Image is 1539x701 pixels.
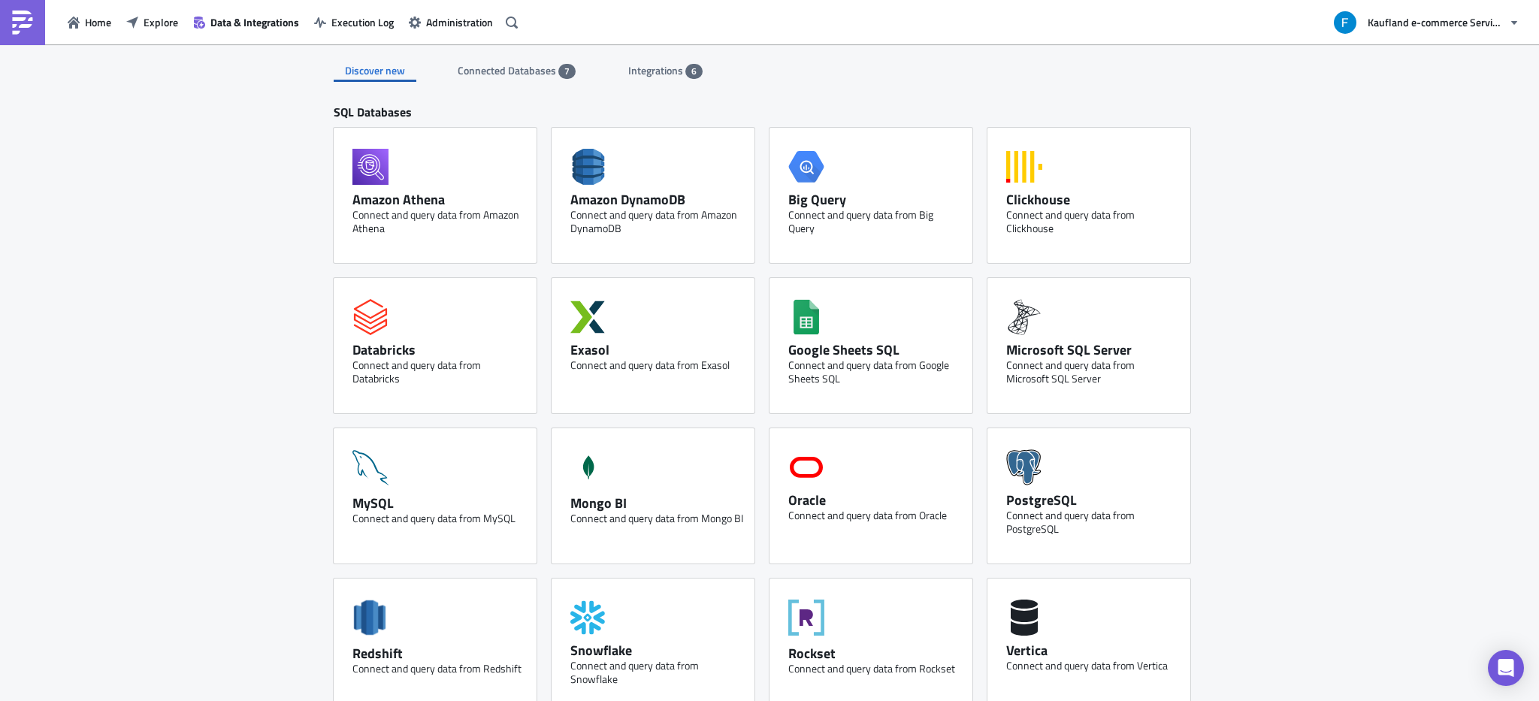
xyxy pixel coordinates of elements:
[352,191,525,208] div: Amazon Athena
[352,662,525,675] div: Connect and query data from Redshift
[352,512,525,525] div: Connect and query data from MySQL
[352,208,525,235] div: Connect and query data from Amazon Athena
[788,208,961,235] div: Connect and query data from Big Query
[1006,642,1179,659] div: Vertica
[788,341,961,358] div: Google Sheets SQL
[788,191,961,208] div: Big Query
[144,14,178,30] span: Explore
[352,341,525,358] div: Databricks
[11,11,35,35] img: PushMetrics
[564,65,570,77] span: 7
[85,14,111,30] span: Home
[570,494,743,512] div: Mongo BI
[1006,191,1179,208] div: Clickhouse
[570,191,743,208] div: Amazon DynamoDB
[60,11,119,34] button: Home
[401,11,500,34] button: Administration
[1006,341,1179,358] div: Microsoft SQL Server
[1368,14,1503,30] span: Kaufland e-commerce Services GmbH & Co. KG
[210,14,299,30] span: Data & Integrations
[307,11,401,34] button: Execution Log
[1006,208,1179,235] div: Connect and query data from Clickhouse
[334,59,416,82] div: Discover new
[1325,6,1528,39] button: Kaufland e-commerce Services GmbH & Co. KG
[788,645,961,662] div: Rockset
[788,662,961,675] div: Connect and query data from Rockset
[1006,358,1179,385] div: Connect and query data from Microsoft SQL Server
[119,11,186,34] button: Explore
[1006,659,1179,672] div: Connect and query data from Vertica
[788,491,961,509] div: Oracle
[570,341,743,358] div: Exasol
[426,14,493,30] span: Administration
[570,208,743,235] div: Connect and query data from Amazon DynamoDB
[570,659,743,686] div: Connect and query data from Snowflake
[1006,491,1179,509] div: PostgreSQL
[788,509,961,522] div: Connect and query data from Oracle
[570,642,743,659] div: Snowflake
[1488,650,1524,686] div: Open Intercom Messenger
[352,494,525,512] div: MySQL
[788,358,961,385] div: Connect and query data from Google Sheets SQL
[186,11,307,34] button: Data & Integrations
[570,358,743,372] div: Connect and query data from Exasol
[628,62,685,78] span: Integrations
[331,14,394,30] span: Execution Log
[570,512,743,525] div: Connect and query data from Mongo BI
[352,358,525,385] div: Connect and query data from Databricks
[352,645,525,662] div: Redshift
[691,65,697,77] span: 6
[1332,10,1358,35] img: Avatar
[1006,509,1179,536] div: Connect and query data from PostgreSQL
[458,62,558,78] span: Connected Databases
[334,104,1205,128] div: SQL Databases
